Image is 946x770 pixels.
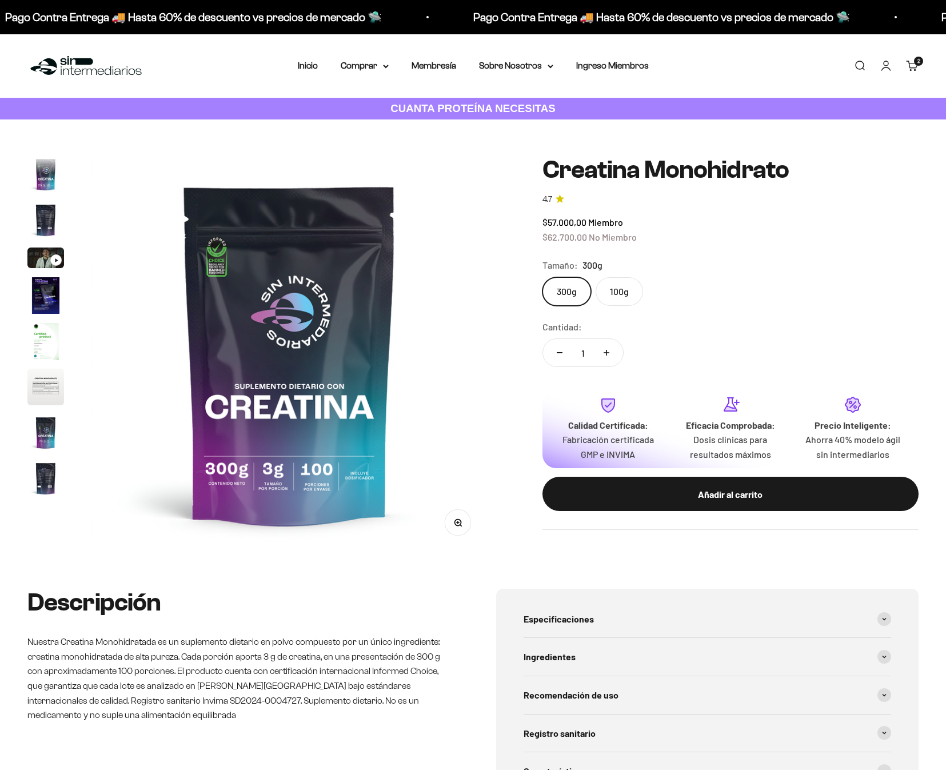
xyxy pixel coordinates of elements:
span: Especificaciones [524,612,594,627]
div: Añadir al carrito [565,487,896,502]
span: Recomendación de uso [524,688,618,703]
img: Creatina Monohidrato [27,156,64,193]
img: Creatina Monohidrato [27,202,64,238]
img: Creatina Monohidrato [27,277,64,314]
button: Aumentar cantidad [590,339,623,366]
button: Ir al artículo 1 [27,156,64,196]
p: Dosis clínicas para resultados máximos [678,432,783,461]
span: Ingredientes [524,649,576,664]
span: No Miembro [589,232,637,242]
p: Nuestra Creatina Monohidratada es un suplemento dietario en polvo compuesto por un único ingredie... [27,635,450,723]
p: Fabricación certificada GMP e INVIMA [556,432,660,461]
summary: Sobre Nosotros [479,58,553,73]
button: Ir al artículo 8 [27,460,64,500]
span: 4.7 [542,193,552,206]
button: Ir al artículo 5 [27,323,64,363]
strong: Precio Inteligente: [815,420,891,430]
img: Creatina Monohidrato [27,323,64,360]
legend: Tamaño: [542,258,578,273]
label: Cantidad: [542,320,582,334]
a: Membresía [412,61,456,70]
button: Ir al artículo 3 [27,248,64,272]
span: Registro sanitario [524,726,596,741]
strong: Eficacia Comprobada: [686,420,775,430]
button: Ir al artículo 4 [27,277,64,317]
span: 2 [917,58,920,64]
span: $62.700,00 [542,232,587,242]
strong: Calidad Certificada: [568,420,648,430]
span: Miembro [588,217,623,228]
p: Pago Contra Entrega 🚚 Hasta 60% de descuento vs precios de mercado 🛸 [5,8,382,26]
button: Reducir cantidad [543,339,576,366]
summary: Ingredientes [524,638,892,676]
summary: Registro sanitario [524,715,892,752]
summary: Recomendación de uso [524,676,892,714]
img: Creatina Monohidrato [91,156,488,552]
a: Ingreso Miembros [576,61,649,70]
a: Inicio [298,61,318,70]
img: Creatina Monohidrato [27,460,64,497]
h1: Creatina Monohidrato [542,156,919,183]
summary: Especificaciones [524,600,892,638]
strong: CUANTA PROTEÍNA NECESITAS [390,102,556,114]
h2: Descripción [27,589,450,616]
button: Ir al artículo 7 [27,414,64,454]
a: 4.74.7 de 5.0 estrellas [542,193,919,206]
img: Creatina Monohidrato [27,369,64,405]
span: $57.000,00 [542,217,586,228]
button: Añadir al carrito [542,477,919,511]
p: Pago Contra Entrega 🚚 Hasta 60% de descuento vs precios de mercado 🛸 [473,8,850,26]
img: Creatina Monohidrato [27,414,64,451]
button: Ir al artículo 2 [27,202,64,242]
span: 300g [582,258,602,273]
p: Ahorra 40% modelo ágil sin intermediarios [801,432,905,461]
summary: Comprar [341,58,389,73]
button: Ir al artículo 6 [27,369,64,409]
